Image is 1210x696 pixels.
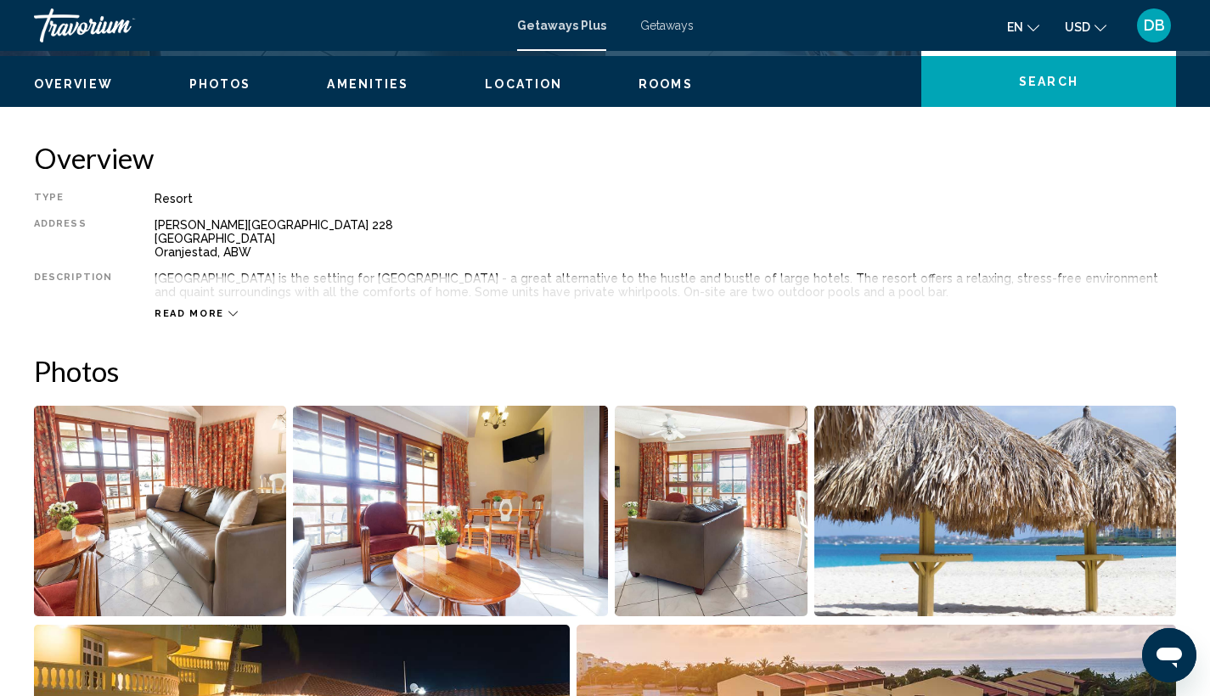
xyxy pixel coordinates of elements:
span: Rooms [639,77,693,91]
button: Search [921,56,1176,107]
div: [PERSON_NAME][GEOGRAPHIC_DATA] 228 [GEOGRAPHIC_DATA] Oranjestad, ABW [155,218,1176,259]
a: Getaways [640,19,694,32]
span: DB [1144,17,1165,34]
button: User Menu [1132,8,1176,43]
iframe: Button to launch messaging window [1142,628,1196,682]
span: Location [485,77,562,91]
a: Getaways Plus [517,19,606,32]
div: Resort [155,192,1176,205]
div: Description [34,272,112,299]
div: Type [34,192,112,205]
button: Rooms [639,76,693,92]
span: Amenities [327,77,408,91]
button: Photos [189,76,251,92]
button: Location [485,76,562,92]
span: Search [1019,76,1078,89]
span: Photos [189,77,251,91]
button: Open full-screen image slider [34,405,286,617]
div: [GEOGRAPHIC_DATA] is the setting for [GEOGRAPHIC_DATA] - a great alternative to the hustle and bu... [155,272,1176,299]
a: Travorium [34,8,500,42]
button: Amenities [327,76,408,92]
span: Overview [34,77,113,91]
span: Read more [155,308,224,319]
button: Open full-screen image slider [615,405,808,617]
button: Open full-screen image slider [293,405,609,617]
button: Overview [34,76,113,92]
button: Open full-screen image slider [814,405,1177,617]
div: Address [34,218,112,259]
span: USD [1065,20,1090,34]
button: Change language [1007,14,1039,39]
button: Change currency [1065,14,1106,39]
span: en [1007,20,1023,34]
h2: Overview [34,141,1176,175]
h2: Photos [34,354,1176,388]
button: Read more [155,307,238,320]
